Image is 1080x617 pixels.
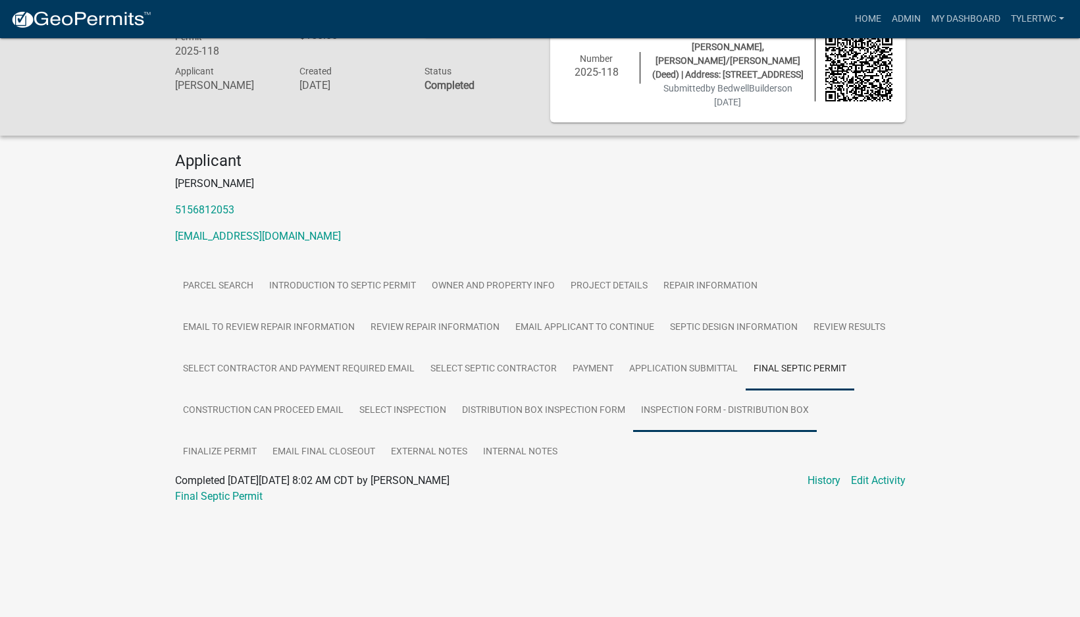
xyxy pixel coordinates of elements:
[175,390,351,432] a: Construction Can Proceed Email
[175,490,263,502] a: Final Septic Permit
[424,79,475,92] strong: Completed
[299,66,332,76] span: Created
[563,265,656,308] a: Project Details
[175,307,363,349] a: Email to Review Repair Information
[424,66,451,76] span: Status
[850,7,887,32] a: Home
[175,45,280,57] h6: 2025-118
[580,53,613,64] span: Number
[423,348,565,390] a: Select Septic Contractor
[175,79,280,92] h6: [PERSON_NAME]
[351,390,454,432] a: Select Inspection
[887,7,926,32] a: Admin
[563,66,630,78] h6: 2025-118
[475,431,565,473] a: Internal Notes
[507,307,662,349] a: Email applicant to continue
[175,176,906,192] p: [PERSON_NAME]
[175,265,261,308] a: Parcel search
[808,473,840,489] a: History
[806,307,893,349] a: Review Results
[1006,7,1069,32] a: TylerTWC
[633,390,817,432] a: Inspection Form - Distribution Box
[663,83,792,107] span: Submitted on [DATE]
[175,66,214,76] span: Applicant
[265,431,383,473] a: Email Final Closeout
[175,348,423,390] a: Select Contractor and Payment Required Email
[261,265,424,308] a: Introduction to Septic Permit
[746,348,854,390] a: Final Septic Permit
[565,348,621,390] a: Payment
[363,307,507,349] a: Review Repair Information
[175,151,906,171] h4: Applicant
[424,265,563,308] a: Owner and Property Info
[706,83,782,94] span: by BedwellBuilders
[621,348,746,390] a: Application Submittal
[175,230,341,242] a: [EMAIL_ADDRESS][DOMAIN_NAME]
[851,473,906,489] a: Edit Activity
[662,307,806,349] a: Septic Design Information
[175,431,265,473] a: Finalize Permit
[926,7,1006,32] a: My Dashboard
[656,265,765,308] a: Repair Information
[299,79,405,92] h6: [DATE]
[454,390,633,432] a: Distribution Box Inspection Form
[175,474,450,487] span: Completed [DATE][DATE] 8:02 AM CDT by [PERSON_NAME]
[825,35,892,102] img: QR code
[175,203,234,216] a: 5156812053
[383,431,475,473] a: External Notes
